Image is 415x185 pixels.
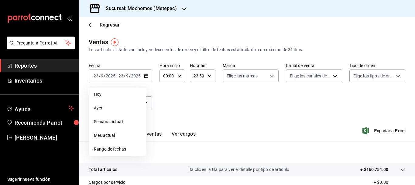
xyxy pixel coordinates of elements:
[94,146,141,152] span: Rango de fechas
[15,62,74,70] span: Reportes
[15,133,74,142] span: [PERSON_NAME]
[124,73,125,78] span: /
[15,105,66,112] span: Ayuda
[15,76,74,85] span: Inventarios
[129,73,131,78] span: /
[89,166,117,173] p: Total artículos
[89,22,120,28] button: Regresar
[118,73,124,78] input: --
[94,105,141,111] span: Ayer
[98,131,196,141] div: navigation tabs
[99,73,101,78] span: /
[16,40,65,46] span: Pregunta a Parrot AI
[188,166,289,173] p: Da clic en la fila para ver el detalle por tipo de artículo
[111,38,118,46] img: Tooltip marker
[172,131,196,141] button: Ver cargos
[93,73,99,78] input: --
[104,73,105,78] span: /
[100,22,120,28] span: Regresar
[7,37,75,49] button: Pregunta a Parrot AI
[94,132,141,139] span: Mes actual
[94,91,141,98] span: Hoy
[286,63,342,68] label: Canal de venta
[360,166,388,173] p: + $160,754.00
[89,47,405,53] div: Los artículos listados no incluyen descuentos de orden y el filtro de fechas está limitado a un m...
[138,131,162,141] button: Ver ventas
[89,63,152,68] label: Fecha
[227,73,258,79] span: Elige las marcas
[89,149,405,156] p: Resumen
[126,73,129,78] input: --
[131,73,141,78] input: ----
[223,63,279,68] label: Marca
[349,63,405,68] label: Tipo de orden
[290,73,331,79] span: Elige los canales de venta
[7,176,74,183] span: Sugerir nueva función
[353,73,394,79] span: Elige los tipos de orden
[101,5,177,12] h3: Sucursal: Mochomos (Metepec)
[105,73,116,78] input: ----
[15,119,74,127] span: Recomienda Parrot
[116,73,118,78] span: -
[101,73,104,78] input: --
[159,63,185,68] label: Hora inicio
[94,119,141,125] span: Semana actual
[364,127,405,134] button: Exportar a Excel
[190,63,215,68] label: Hora fin
[67,16,72,21] button: open_drawer_menu
[89,37,108,47] div: Ventas
[4,44,75,51] a: Pregunta a Parrot AI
